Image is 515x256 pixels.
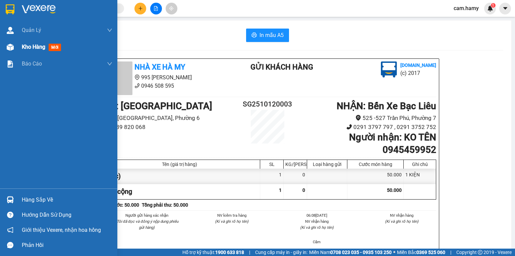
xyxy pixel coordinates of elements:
i: (Kí và ghi rõ họ tên) [215,219,248,224]
span: question-circle [7,212,13,218]
span: Miền Nam [309,249,392,256]
span: Giới thiệu Vexere, nhận hoa hồng [22,226,101,234]
li: 0291 3797 797 , 0291 3752 752 [296,123,436,132]
span: 1 [492,3,494,8]
span: 0 [302,187,305,193]
span: Kho hàng [22,44,45,50]
b: NHẬN : Bến Xe Bạc Liêu [337,100,436,112]
span: copyright [478,250,482,255]
li: NV nhận hàng [282,218,351,224]
i: (Kí và ghi rõ họ tên) [300,225,334,230]
div: 50.000 [347,169,404,184]
span: Cung cấp máy in - giấy in: [255,249,307,256]
b: Tổng phải thu: 50.000 [142,202,188,208]
button: printerIn mẫu A5 [246,29,289,42]
img: warehouse-icon [7,196,14,203]
span: aim [169,6,174,11]
span: Hỗ trợ kỹ thuật: [182,249,244,256]
span: Quản Lý [22,26,41,34]
b: Nhà Xe Hà My [134,63,185,71]
img: solution-icon [7,60,14,68]
div: SL [262,162,282,167]
div: 1 KIỆN [404,169,436,184]
b: GỬI : [GEOGRAPHIC_DATA] [3,42,116,53]
span: Báo cáo [22,59,42,68]
li: 974 [GEOGRAPHIC_DATA], Phường 6 [99,114,239,123]
div: KG/[PERSON_NAME] [285,162,305,167]
span: plus [138,6,143,11]
li: 06:08[DATE] [282,212,351,218]
span: cam.hamy [448,4,484,12]
div: Ghi chú [405,162,434,167]
h2: SG2510120003 [239,99,296,110]
button: plus [134,3,146,14]
span: environment [355,115,361,121]
span: | [249,249,250,256]
div: Cước món hàng [349,162,402,167]
li: 0946 508 595 [3,23,128,32]
b: Chưa cước : 50.000 [99,202,139,208]
span: environment [134,75,140,80]
span: down [107,28,112,33]
li: (c) 2017 [400,69,436,77]
div: Hướng dẫn sử dụng [22,210,112,220]
i: (Kí và ghi rõ họ tên) [385,219,418,224]
span: Miền Bắc [397,249,445,256]
span: | [450,249,451,256]
li: 995 [PERSON_NAME] [3,15,128,23]
div: Hàng sắp về [22,195,112,205]
i: (Tôi đã đọc và đồng ý nộp dung phiếu gửi hàng) [115,219,178,230]
span: printer [251,32,257,39]
div: Tên (giá trị hàng) [101,162,258,167]
strong: 0369 525 060 [416,250,445,255]
li: NV kiểm tra hàng [197,212,267,218]
div: 1 [260,169,284,184]
img: warehouse-icon [7,27,14,34]
li: Người gửi hàng xác nhận [112,212,181,218]
img: icon-new-feature [487,5,493,11]
b: Nhà Xe Hà My [39,4,89,13]
span: notification [7,227,13,233]
button: file-add [150,3,162,14]
span: message [7,242,13,248]
span: environment [39,16,44,22]
span: down [107,61,112,67]
li: 0946 508 595 [99,82,224,90]
li: 02839 820 068 [99,123,239,132]
span: mới [49,44,61,51]
span: 50.000 [387,187,402,193]
li: 525 -527 Trần Phú, Phường 7 [296,114,436,123]
span: In mẫu A5 [260,31,284,39]
span: 1 [279,187,282,193]
b: [DOMAIN_NAME] [400,62,436,68]
img: warehouse-icon [7,44,14,51]
span: phone [134,83,140,88]
div: 0 [284,169,307,184]
li: NV nhận hàng [367,212,437,218]
li: 995 [PERSON_NAME] [99,73,224,82]
img: logo-vxr [6,4,14,14]
span: phone [346,124,352,130]
img: logo.jpg [381,61,397,78]
div: (Khác) [99,169,260,184]
span: caret-down [502,5,508,11]
div: Phản hồi [22,240,112,250]
button: aim [166,3,177,14]
b: GỬI : [GEOGRAPHIC_DATA] [99,100,212,112]
strong: 1900 633 818 [215,250,244,255]
button: caret-down [499,3,511,14]
span: phone [39,25,44,30]
strong: 0708 023 035 - 0935 103 250 [330,250,392,255]
div: Loại hàng gửi [309,162,345,167]
sup: 1 [491,3,496,8]
b: Gửi khách hàng [250,63,313,71]
li: Cẩm [282,239,351,245]
b: Người nhận : KO TÊN 0945459952 [349,132,436,155]
span: file-add [154,6,158,11]
span: ⚪️ [393,251,395,254]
